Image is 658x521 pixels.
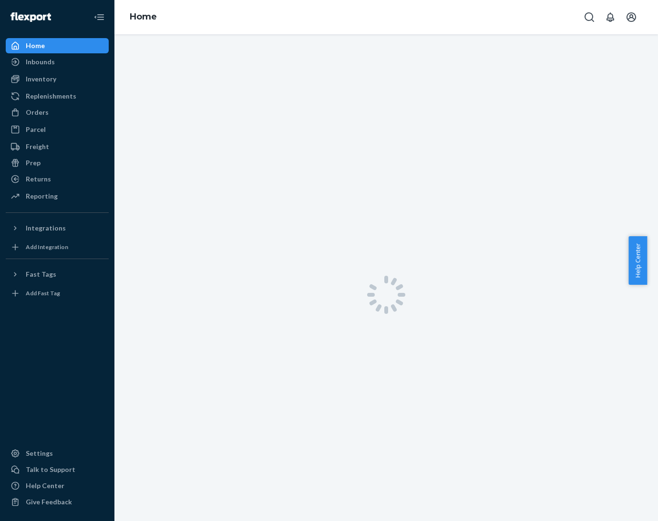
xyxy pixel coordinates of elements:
[26,497,72,507] div: Give Feedback
[6,89,109,104] a: Replenishments
[26,243,68,251] div: Add Integration
[6,71,109,87] a: Inventory
[6,105,109,120] a: Orders
[6,38,109,53] a: Home
[26,465,75,474] div: Talk to Support
[26,449,53,458] div: Settings
[622,8,641,27] button: Open account menu
[6,446,109,461] a: Settings
[26,91,76,101] div: Replenishments
[6,462,109,477] button: Talk to Support
[26,270,56,279] div: Fast Tags
[26,108,49,117] div: Orders
[6,54,109,70] a: Inbounds
[6,155,109,170] a: Prep
[26,125,46,134] div: Parcel
[26,174,51,184] div: Returns
[10,12,51,22] img: Flexport logo
[26,191,58,201] div: Reporting
[26,481,64,491] div: Help Center
[6,171,109,187] a: Returns
[6,139,109,154] a: Freight
[130,11,157,22] a: Home
[26,158,41,168] div: Prep
[6,220,109,236] button: Integrations
[628,236,647,285] button: Help Center
[601,8,620,27] button: Open notifications
[6,494,109,510] button: Give Feedback
[26,57,55,67] div: Inbounds
[6,267,109,282] button: Fast Tags
[580,8,599,27] button: Open Search Box
[6,189,109,204] a: Reporting
[90,8,109,27] button: Close Navigation
[26,223,66,233] div: Integrations
[6,286,109,301] a: Add Fast Tag
[26,142,49,151] div: Freight
[6,478,109,493] a: Help Center
[6,122,109,137] a: Parcel
[26,41,45,50] div: Home
[26,289,60,297] div: Add Fast Tag
[122,3,164,31] ol: breadcrumbs
[6,240,109,255] a: Add Integration
[26,74,56,84] div: Inventory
